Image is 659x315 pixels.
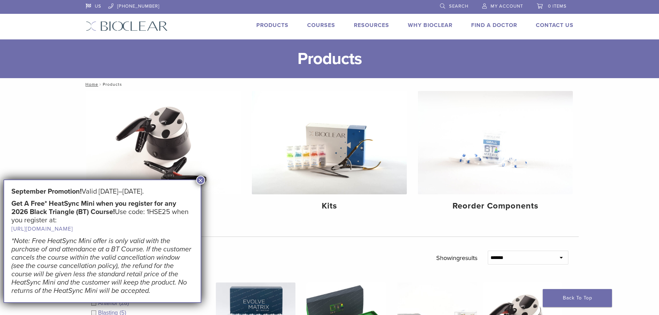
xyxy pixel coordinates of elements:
span: Search [449,3,468,9]
button: Close [196,176,205,185]
a: Resources [354,22,389,29]
a: Kits [252,91,407,217]
h5: Valid [DATE]–[DATE]. [11,187,193,196]
em: *Note: Free HeatSync Mini offer is only valid with the purchase of and attendance at a BT Course.... [11,237,191,295]
h5: Use code: 1HSE25 when you register at: [11,200,193,233]
h4: Kits [257,200,401,212]
a: Products [256,22,289,29]
a: Reorder Components [418,91,573,217]
span: My Account [491,3,523,9]
a: Back To Top [543,289,612,307]
a: Courses [307,22,335,29]
span: 0 items [548,3,567,9]
img: Bioclear [86,21,168,31]
a: Home [83,82,98,87]
span: Anterior [98,300,119,306]
img: Kits [252,91,407,194]
img: Reorder Components [418,91,573,194]
h4: Reorder Components [423,200,567,212]
span: (28) [119,300,129,306]
nav: Products [81,78,579,91]
span: / [98,83,103,86]
strong: Get A Free* HeatSync Mini when you register for any 2026 Black Triangle (BT) Course! [11,200,176,216]
strong: September Promotion! [11,187,82,196]
a: Why Bioclear [408,22,452,29]
a: Find A Doctor [471,22,517,29]
img: Equipment [86,91,241,194]
p: Showing results [436,251,477,265]
a: Equipment [86,91,241,217]
a: Contact Us [536,22,574,29]
a: [URL][DOMAIN_NAME] [11,225,73,232]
